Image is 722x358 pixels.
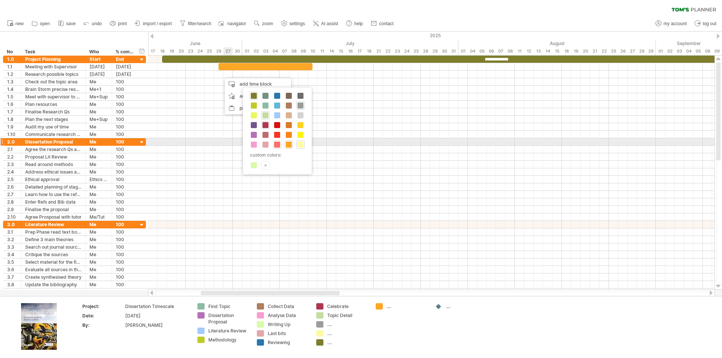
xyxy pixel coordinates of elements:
div: Update the bibliography [25,281,82,288]
div: 2.10 [7,213,17,221]
div: 100 [116,153,134,160]
span: zoom [262,21,273,26]
div: Find Topic [208,303,249,310]
div: Wednesday, 13 August 2025 [534,47,543,55]
a: print [108,19,129,29]
div: Dissertation Timescale [125,303,188,310]
div: 100 [116,198,134,205]
div: Me+Sup [89,93,108,100]
div: Me [89,243,108,251]
div: Collect Data [268,303,309,310]
div: Agree the research Qs and scope [25,146,82,153]
div: paste time block/icon [225,102,291,114]
div: Methodology [208,337,249,343]
div: [DATE] [89,63,108,70]
div: Me [89,131,108,138]
div: Audit my use of time [25,123,82,130]
div: Task [25,48,81,56]
div: 2.9 [7,206,17,213]
div: Wednesday, 6 August 2025 [487,47,496,55]
div: No [7,48,17,56]
div: 100 [116,258,134,266]
span: settings [290,21,305,26]
div: Finalise the proposal [25,206,82,213]
div: 1.3 [7,78,17,85]
div: Thursday, 4 September 2025 [684,47,693,55]
div: Me [89,153,108,160]
a: log out [693,19,719,29]
div: .... [327,321,368,328]
div: Monday, 28 July 2025 [421,47,430,55]
span: import / export [143,21,172,26]
div: Literature Review [25,221,82,228]
div: custom colors: [247,150,306,160]
span: my account [664,21,687,26]
div: 1.6 [7,101,17,108]
a: zoom [252,19,275,29]
div: Thursday, 24 July 2025 [402,47,411,55]
div: 1.9 [7,123,17,130]
div: Me [89,228,108,236]
span: contact [379,21,394,26]
div: Tuesday, 17 June 2025 [148,47,158,55]
div: 2.7 [7,191,17,198]
div: Me+Sup [89,116,108,123]
div: Friday, 8 August 2025 [505,47,515,55]
div: Me [89,221,108,228]
div: 100 [116,191,134,198]
div: Thursday, 14 August 2025 [543,47,552,55]
div: Detailed planning of stages [25,183,82,190]
a: settings [279,19,307,29]
div: Friday, 15 August 2025 [552,47,562,55]
div: Me [89,168,108,175]
a: open [30,19,52,29]
div: 2.0 [7,138,17,145]
a: undo [82,19,104,29]
div: Select material for the final Lit Review [25,258,82,266]
div: 3.0 [7,221,17,228]
div: Who [89,48,108,56]
div: 2.2 [7,153,17,160]
div: Me [89,161,108,168]
div: Define 3 main theories [25,236,82,243]
div: [DATE] [116,71,134,78]
a: help [344,19,365,29]
div: add icon [225,90,291,102]
div: 2.5 [7,176,17,183]
div: 2.3 [7,161,17,168]
div: 100 [116,236,134,243]
a: contact [369,19,396,29]
div: Tuesday, 22 July 2025 [383,47,393,55]
div: Wednesday, 18 June 2025 [158,47,167,55]
div: 100 [116,213,134,221]
div: Tuesday, 15 July 2025 [336,47,346,55]
div: Date: [82,313,124,319]
div: Me [89,236,108,243]
div: Me [89,146,108,153]
div: 1.0 [7,56,17,63]
div: 100 [116,108,134,115]
div: July 2025 [242,39,458,47]
div: Dissertation Proposal [208,312,249,325]
div: Friday, 22 August 2025 [599,47,609,55]
div: Wednesday, 3 September 2025 [675,47,684,55]
span: navigator [228,21,246,26]
div: Me [89,198,108,205]
div: Prep Phase read text books [25,228,82,236]
div: 3.5 [7,258,17,266]
div: Monday, 23 June 2025 [186,47,195,55]
div: .... [327,330,368,337]
div: Wednesday, 25 June 2025 [205,47,214,55]
div: 2.4 [7,168,17,175]
div: 3.8 [7,281,17,288]
div: Writing Up [268,321,309,328]
div: Me [89,273,108,281]
div: Critique the sources [25,251,82,258]
div: Tuesday, 9 September 2025 [712,47,722,55]
div: Evaluate all sources in the review [25,266,82,273]
span: log out [703,21,716,26]
div: Topic Detail [327,312,368,319]
span: help [354,21,363,26]
div: Friday, 11 July 2025 [317,47,327,55]
div: 100 [116,123,134,130]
